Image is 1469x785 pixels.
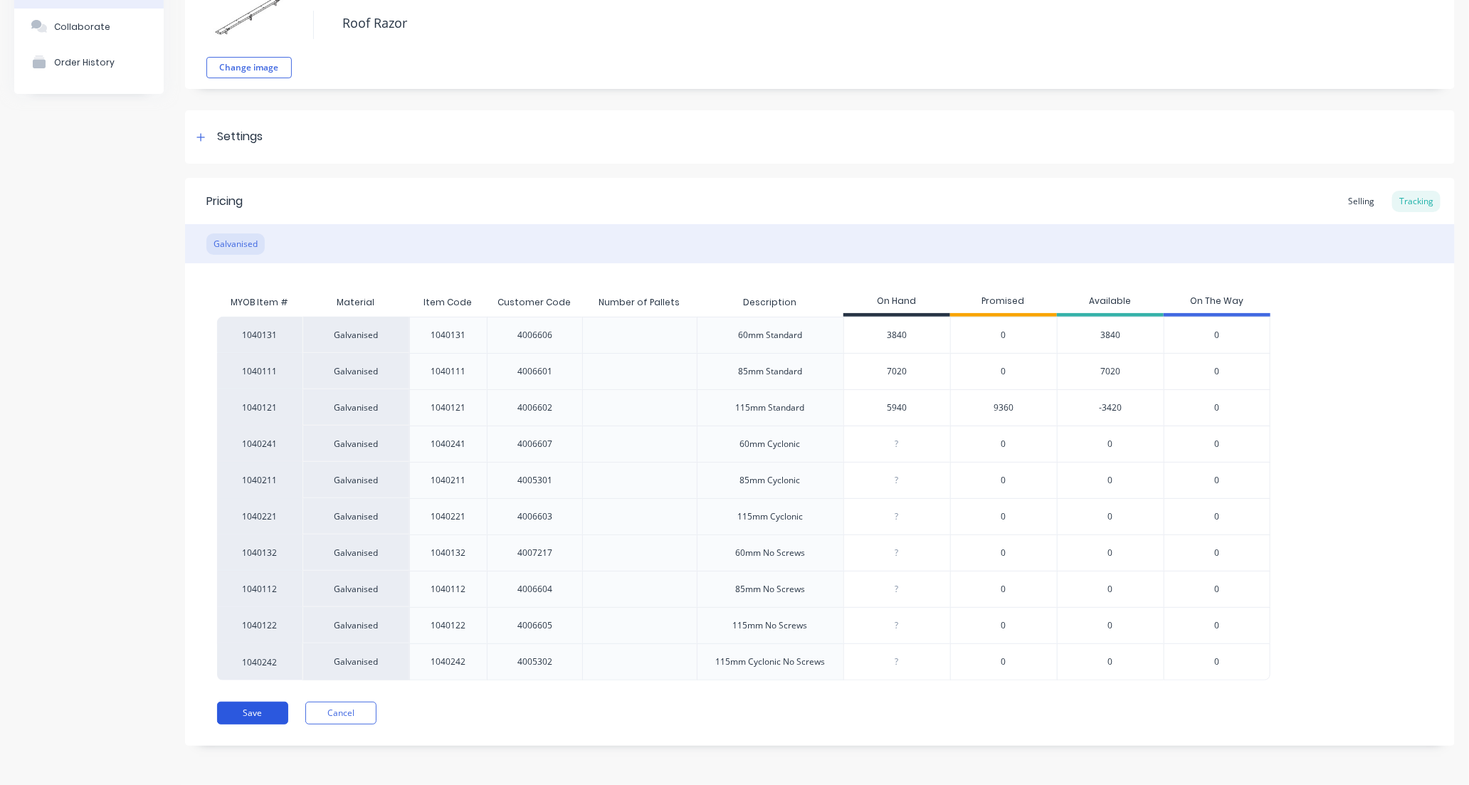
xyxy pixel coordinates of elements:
div: Galvanised [302,389,409,426]
div: 4006607 [517,438,552,451]
span: 9360 [994,401,1013,414]
button: Save [217,702,288,725]
div: 1040112 [217,571,302,607]
div: Customer Code [486,285,582,320]
span: 0 [1001,510,1006,523]
span: 0 [1214,401,1219,414]
div: 115mm Cyclonic No Screws [715,655,825,668]
div: Galvanised [302,353,409,389]
div: On Hand [843,288,950,317]
div: 115mm Cyclonic [737,510,803,523]
span: 0 [1214,365,1219,378]
div: 85mm Standard [738,365,802,378]
div: 4005302 [517,655,552,668]
div: Galvanised [302,426,409,462]
div: 4006601 [517,365,552,378]
div: 5940 [844,390,950,426]
button: Order History [14,44,164,80]
div: MYOB Item # [217,288,302,317]
div: 1040121 [217,389,302,426]
div: ? [844,644,950,680]
div: 85mm Cyclonic [740,474,801,487]
div: Galvanised [302,607,409,643]
span: 0 [1001,438,1006,451]
div: 1040221 [431,510,465,523]
div: ? [844,535,950,571]
span: 0 [1001,655,1006,668]
span: 0 [1001,474,1006,487]
div: 1040131 [431,329,465,342]
div: 4005301 [517,474,552,487]
div: 60mm Standard [738,329,802,342]
div: Available [1057,288,1164,317]
div: 4006603 [517,510,552,523]
div: 1040111 [431,365,465,378]
div: ? [844,463,950,498]
span: 0 [1001,329,1006,342]
div: 115mm No Screws [733,619,808,632]
div: 60mm Cyclonic [740,438,801,451]
div: 4007217 [517,547,552,559]
span: 0 [1214,438,1219,451]
div: 1040122 [431,619,465,632]
div: 4006604 [517,583,552,596]
div: 0 [1057,462,1164,498]
div: 1040131 [217,317,302,353]
div: Galvanised [206,233,265,255]
div: 1040211 [217,462,302,498]
div: 0 [1057,426,1164,462]
div: 0 [1057,643,1164,680]
div: 4006602 [517,401,552,414]
div: 1040242 [431,655,465,668]
div: 1040122 [217,607,302,643]
div: Order History [54,57,115,68]
div: Number of Pallets [587,285,691,320]
span: 0 [1214,510,1219,523]
span: 0 [1001,365,1006,378]
div: ? [844,426,950,462]
span: 0 [1001,583,1006,596]
div: -3420 [1057,389,1164,426]
button: Collaborate [14,9,164,44]
span: 0 [1214,583,1219,596]
div: Galvanised [302,534,409,571]
span: 0 [1214,329,1219,342]
div: 3840 [1057,317,1164,353]
div: ? [844,571,950,607]
div: 0 [1057,498,1164,534]
div: 1040211 [431,474,465,487]
div: 0 [1057,534,1164,571]
div: 4006605 [517,619,552,632]
div: Galvanised [302,643,409,680]
div: 1040132 [431,547,465,559]
div: Galvanised [302,498,409,534]
div: 4006606 [517,329,552,342]
div: ? [844,499,950,534]
span: 0 [1214,655,1219,668]
div: Description [732,285,808,320]
div: 85mm No Screws [735,583,805,596]
div: 1040121 [431,401,465,414]
div: 1040221 [217,498,302,534]
div: ? [844,608,950,643]
div: Galvanised [302,571,409,607]
div: 1040111 [217,353,302,389]
div: 7020 [844,354,950,389]
div: 1040241 [217,426,302,462]
span: 0 [1001,547,1006,559]
div: 0 [1057,607,1164,643]
div: Selling [1341,191,1381,212]
div: Material [302,288,409,317]
div: 0 [1057,571,1164,607]
div: Tracking [1392,191,1441,212]
button: Change image [206,57,292,78]
div: Pricing [206,193,243,210]
div: 7020 [1057,353,1164,389]
span: 0 [1001,619,1006,632]
span: 0 [1214,619,1219,632]
span: 0 [1214,474,1219,487]
div: 3840 [844,317,950,353]
div: 1040241 [431,438,465,451]
span: 0 [1214,547,1219,559]
div: 60mm No Screws [735,547,805,559]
